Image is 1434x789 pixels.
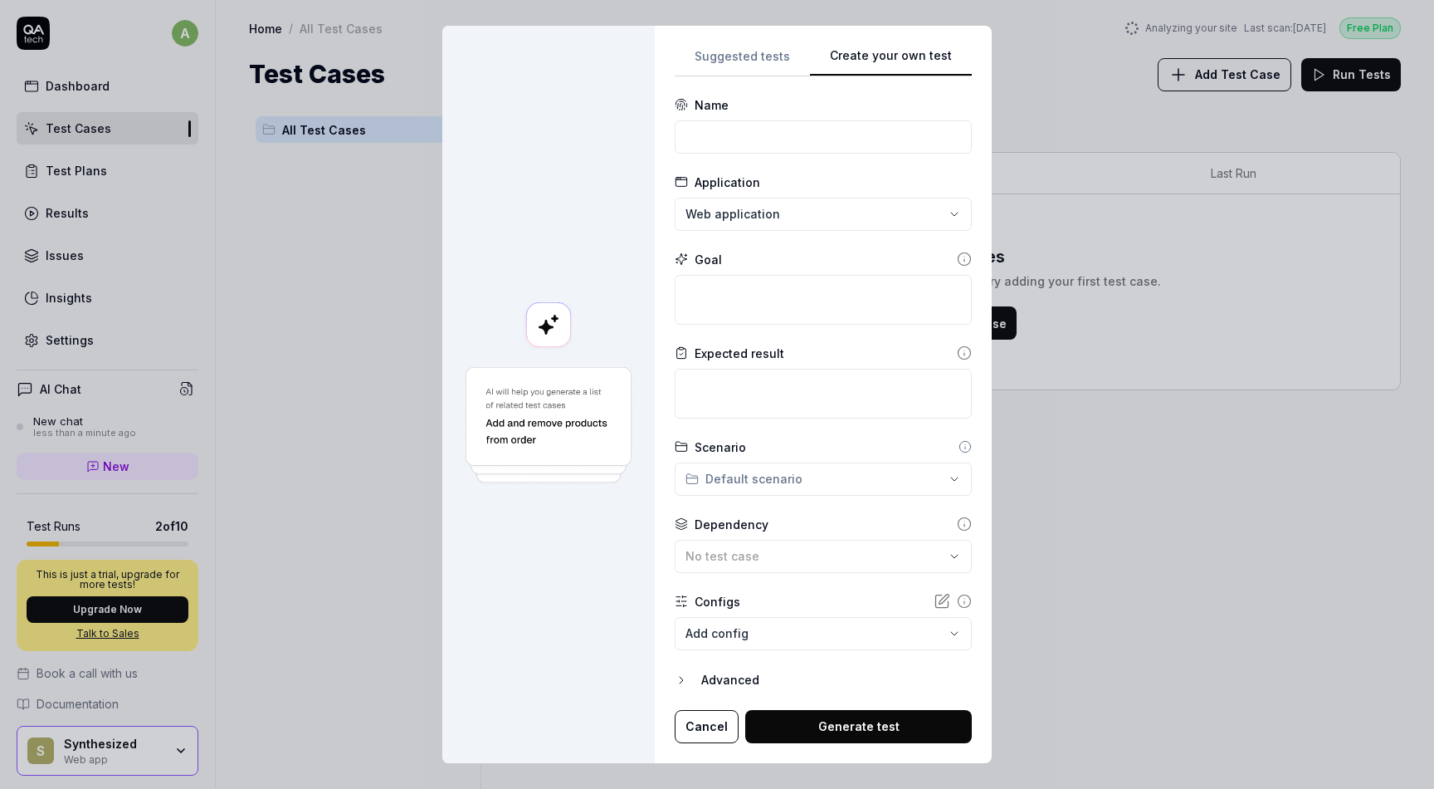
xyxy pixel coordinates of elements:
[695,96,729,114] div: Name
[745,710,972,743] button: Generate test
[675,670,972,690] button: Advanced
[685,205,780,223] span: Web application
[675,463,972,496] button: Default scenario
[695,593,740,610] div: Configs
[695,516,768,533] div: Dependency
[685,470,802,488] div: Default scenario
[695,345,784,362] div: Expected result
[810,47,972,76] button: Create your own test
[675,198,972,231] button: Web application
[695,251,722,268] div: Goal
[695,439,746,456] div: Scenario
[462,365,635,487] img: Generate a test using AI
[675,540,972,573] button: No test case
[701,670,972,690] div: Advanced
[675,47,810,76] button: Suggested tests
[685,549,759,563] span: No test case
[695,174,760,191] div: Application
[675,710,739,743] button: Cancel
